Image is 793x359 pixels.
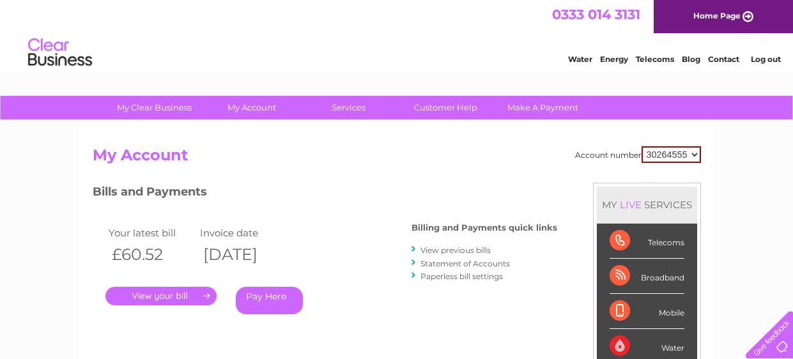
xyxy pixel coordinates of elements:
[296,96,401,119] a: Services
[393,96,498,119] a: Customer Help
[105,287,217,305] a: .
[197,224,289,241] td: Invoice date
[93,183,557,205] h3: Bills and Payments
[420,271,503,281] a: Paperless bill settings
[552,6,640,22] a: 0333 014 3131
[93,146,701,171] h2: My Account
[490,96,596,119] a: Make A Payment
[617,199,644,211] div: LIVE
[708,54,739,64] a: Contact
[105,241,197,268] th: £60.52
[610,259,684,294] div: Broadband
[236,287,303,314] a: Pay Here
[610,294,684,329] div: Mobile
[420,245,491,255] a: View previous bills
[575,146,701,163] div: Account number
[597,187,697,223] div: MY SERVICES
[27,33,93,72] img: logo.png
[105,224,197,241] td: Your latest bill
[751,54,781,64] a: Log out
[610,224,684,259] div: Telecoms
[412,223,557,233] h4: Billing and Payments quick links
[102,96,207,119] a: My Clear Business
[420,259,510,268] a: Statement of Accounts
[197,241,289,268] th: [DATE]
[568,54,592,64] a: Water
[682,54,700,64] a: Blog
[199,96,304,119] a: My Account
[600,54,628,64] a: Energy
[95,7,699,62] div: Clear Business is a trading name of Verastar Limited (registered in [GEOGRAPHIC_DATA] No. 3667643...
[636,54,674,64] a: Telecoms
